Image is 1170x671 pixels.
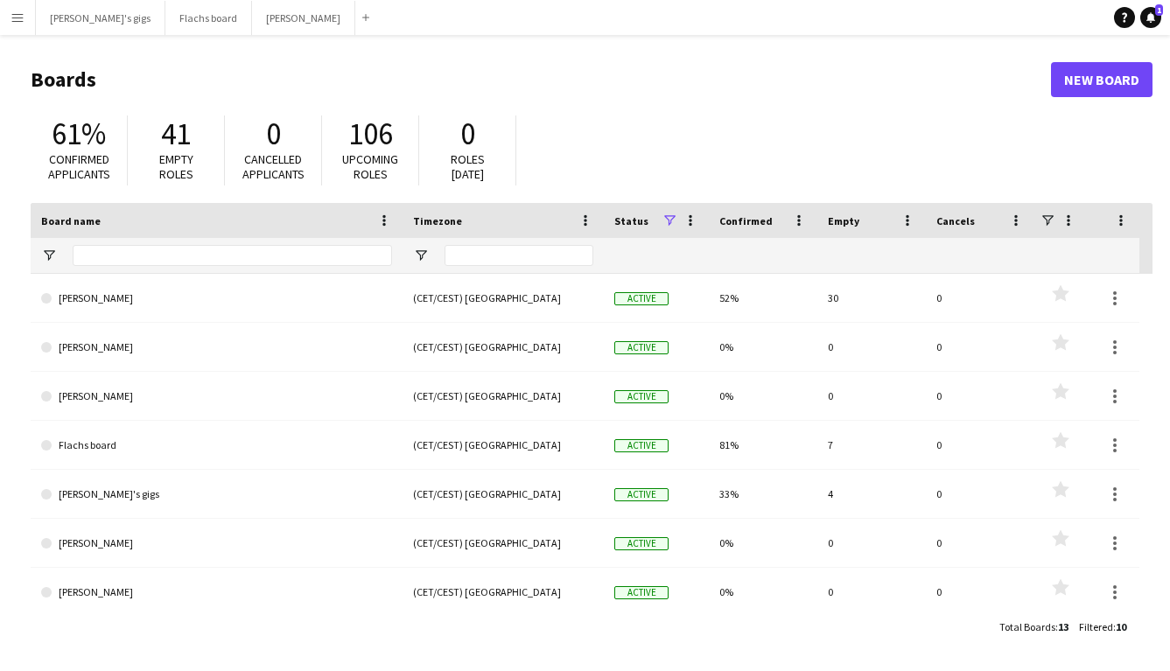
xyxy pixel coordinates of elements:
span: Total Boards [999,620,1055,633]
input: Timezone Filter Input [445,245,593,266]
span: Active [614,537,669,550]
button: Open Filter Menu [413,248,429,263]
div: 0 [926,519,1034,567]
a: [PERSON_NAME] [41,274,392,323]
a: [PERSON_NAME] [41,568,392,617]
span: 41 [161,115,191,153]
a: [PERSON_NAME] [41,372,392,421]
span: Active [614,390,669,403]
div: : [999,610,1068,644]
div: 30 [817,274,926,322]
div: (CET/CEST) [GEOGRAPHIC_DATA] [403,323,604,371]
a: [PERSON_NAME] [41,323,392,372]
a: [PERSON_NAME] [41,519,392,568]
div: 0% [709,568,817,616]
div: 0% [709,519,817,567]
a: 1 [1140,7,1161,28]
span: Board name [41,214,101,227]
div: (CET/CEST) [GEOGRAPHIC_DATA] [403,568,604,616]
div: 4 [817,470,926,518]
span: Confirmed applicants [48,151,110,182]
div: 0 [926,274,1034,322]
span: Active [614,586,669,599]
span: Timezone [413,214,462,227]
div: 0 [926,568,1034,616]
span: Status [614,214,648,227]
div: (CET/CEST) [GEOGRAPHIC_DATA] [403,274,604,322]
button: Flachs board [165,1,252,35]
div: 0 [926,421,1034,469]
div: 0 [817,568,926,616]
span: Cancels [936,214,975,227]
a: [PERSON_NAME]'s gigs [41,470,392,519]
div: (CET/CEST) [GEOGRAPHIC_DATA] [403,519,604,567]
span: Active [614,488,669,501]
span: Active [614,292,669,305]
h1: Boards [31,66,1051,93]
span: 1 [1155,4,1163,16]
span: Upcoming roles [342,151,398,182]
span: 106 [348,115,393,153]
span: 10 [1116,620,1126,633]
div: (CET/CEST) [GEOGRAPHIC_DATA] [403,421,604,469]
div: (CET/CEST) [GEOGRAPHIC_DATA] [403,470,604,518]
div: 0 [926,323,1034,371]
button: [PERSON_NAME]'s gigs [36,1,165,35]
span: Filtered [1079,620,1113,633]
div: 0 [817,323,926,371]
a: Flachs board [41,421,392,470]
span: Roles [DATE] [451,151,485,182]
div: 0 [926,372,1034,420]
span: 0 [266,115,281,153]
div: 52% [709,274,817,322]
button: Open Filter Menu [41,248,57,263]
div: 0% [709,323,817,371]
div: : [1079,610,1126,644]
span: Cancelled applicants [242,151,305,182]
div: 0 [817,372,926,420]
span: Empty [828,214,859,227]
a: New Board [1051,62,1152,97]
div: 33% [709,470,817,518]
div: 81% [709,421,817,469]
div: (CET/CEST) [GEOGRAPHIC_DATA] [403,372,604,420]
span: Confirmed [719,214,773,227]
span: 61% [52,115,106,153]
span: 0 [460,115,475,153]
button: [PERSON_NAME] [252,1,355,35]
div: 0% [709,372,817,420]
div: 0 [817,519,926,567]
div: 7 [817,421,926,469]
span: Active [614,439,669,452]
div: 0 [926,470,1034,518]
span: 13 [1058,620,1068,633]
input: Board name Filter Input [73,245,392,266]
span: Empty roles [159,151,193,182]
span: Active [614,341,669,354]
